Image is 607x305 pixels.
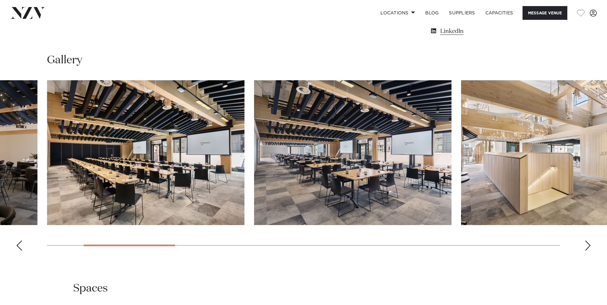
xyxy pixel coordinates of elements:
a: SUPPLIERS [444,6,480,20]
h2: Spaces [73,281,108,296]
a: BLOG [420,6,444,20]
a: Locations [375,6,420,20]
swiper-slide: 2 / 14 [47,80,244,225]
a: Capacities [480,6,518,20]
a: LinkedIn [430,27,534,36]
swiper-slide: 3 / 14 [254,80,451,225]
img: nzv-logo.png [10,7,45,19]
h2: Gallery [47,53,82,67]
button: Message Venue [523,6,567,20]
